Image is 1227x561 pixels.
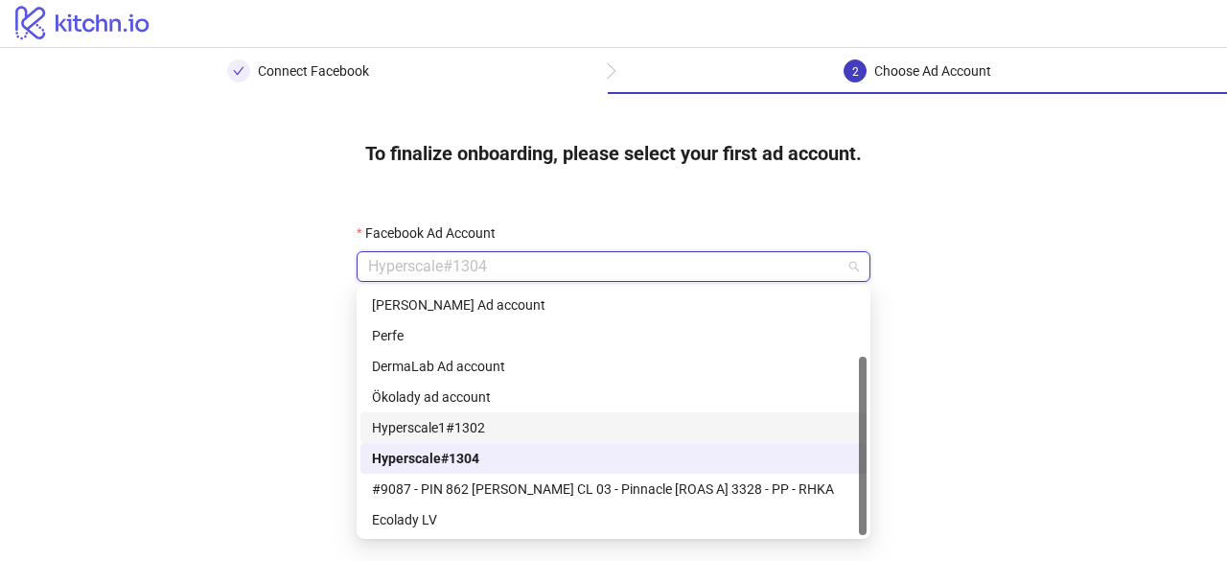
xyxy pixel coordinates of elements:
div: Hyperscale1#1302 [360,412,867,443]
div: Hyperscale#1304 [372,448,855,469]
div: Ökolady ad account [372,386,855,408]
div: DermaLab Ad account [360,351,867,382]
span: check [233,65,244,77]
div: #9087 - PIN 862 [PERSON_NAME] CL 03 - Pinnacle [ROAS A] 3328 - PP - RHKA [372,479,855,500]
div: Perfe [372,325,855,346]
div: Hyperscale#1304 [360,443,867,474]
span: 2 [852,65,859,79]
div: DermaLab Ad account [372,356,855,377]
div: Ecolady LV [372,509,855,530]
div: #9087 - PIN 862 BRUNO GH CL 03 - Pinnacle [ROAS A] 3328 - PP - RHKA [360,474,867,504]
h4: To finalize onboarding, please select your first ad account. [335,125,892,182]
div: Connect Facebook [258,59,369,82]
div: Ecolady LV [360,504,867,535]
div: Hyperscale1#1302 [372,417,855,438]
div: Perfe [360,320,867,351]
label: Facebook Ad Account [357,222,508,244]
div: [PERSON_NAME] Ad account [372,294,855,316]
div: Gildemann Ad account [360,290,867,320]
div: Choose Ad Account [874,59,991,82]
span: Hyperscale#1304 [368,252,859,281]
div: Ökolady ad account [360,382,867,412]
